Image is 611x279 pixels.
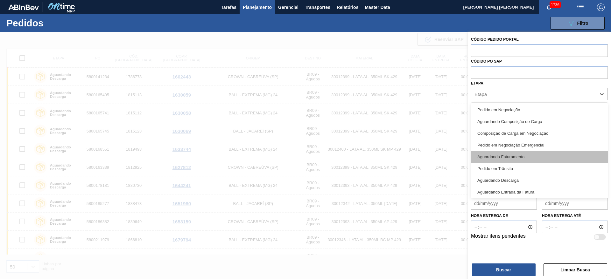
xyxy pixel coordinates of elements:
div: Aguardando Faturamento [471,151,608,163]
button: Notificações [539,3,559,12]
div: Pedido em Trânsito [471,163,608,174]
label: Origem [471,102,487,107]
label: Códido PO SAP [471,59,502,64]
input: dd/mm/yyyy [542,197,608,210]
span: Planejamento [243,3,272,11]
div: Pedido em Negociação Emergencial [471,139,608,151]
img: userActions [577,3,584,11]
span: Master Data [365,3,390,11]
label: Mostrar itens pendentes [471,233,526,241]
label: Hora entrega de [471,211,537,221]
span: Gerencial [278,3,298,11]
img: Logout [597,3,605,11]
button: Filtro [551,17,605,30]
label: Etapa [471,81,483,85]
img: TNhmsLtSVTkK8tSr43FrP2fwEKptu5GPRR3wAAAABJRU5ErkJggg== [8,4,39,10]
label: Código Pedido Portal [471,37,519,42]
span: Tarefas [221,3,236,11]
div: Pedido em Negociação [471,104,608,116]
div: Etapa [474,92,487,97]
div: Aguardando Entrada da Fatura [471,186,608,198]
div: Composição de Carga em Negociação [471,127,608,139]
input: dd/mm/yyyy [471,197,537,210]
label: Hora entrega até [542,211,608,221]
span: Transportes [305,3,330,11]
span: 1736 [550,1,561,8]
div: Aguardando Descarga [471,174,608,186]
h1: Pedidos [6,19,102,27]
div: Aguardando Composição de Carga [471,116,608,127]
span: Relatórios [337,3,358,11]
span: Filtro [577,21,588,26]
